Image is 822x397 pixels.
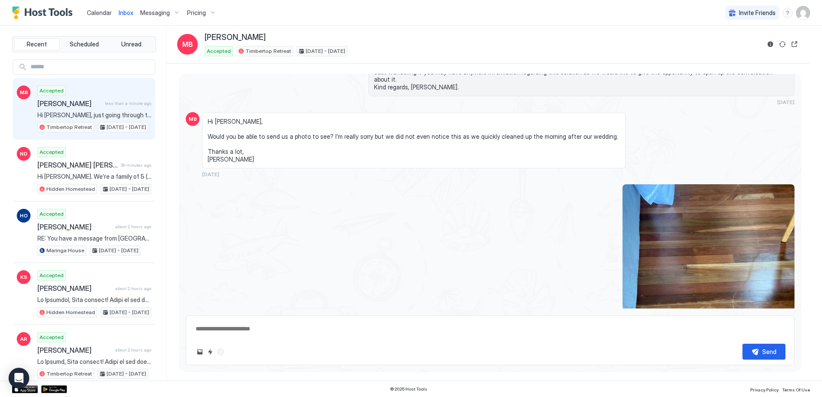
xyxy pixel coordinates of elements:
[9,368,29,388] div: Open Intercom Messenger
[37,173,151,180] span: Hi [PERSON_NAME]. We’re a family of 5 (kids aged [DEMOGRAPHIC_DATA], 4 & almost 1) travelling fro...
[110,308,149,316] span: [DATE] - [DATE]
[14,38,60,50] button: Recent
[202,171,219,177] span: [DATE]
[205,33,266,43] span: [PERSON_NAME]
[40,148,64,156] span: Accepted
[750,387,779,392] span: Privacy Policy
[140,9,170,17] span: Messaging
[40,272,64,279] span: Accepted
[12,6,77,19] a: Host Tools Logo
[110,185,149,193] span: [DATE] - [DATE]
[108,38,154,50] button: Unread
[390,386,427,392] span: © 2025 Host Tools
[41,385,67,393] a: Google Play Store
[46,370,92,378] span: Timbertop Retreat
[46,308,95,316] span: Hidden Homestead
[12,385,38,393] a: App Store
[27,60,155,74] input: Input Field
[87,8,112,17] a: Calendar
[20,150,28,158] span: ND
[37,296,151,304] span: Lo Ipsumdol, Sita consect! Adipi el sed doe te inci utla! 😁✨ E dolo magnaa en adm ve quisnos exer...
[208,118,620,163] span: Hi [PERSON_NAME], Would you be able to send us a photo to see? I’m really sorry but we did not ev...
[37,346,112,354] span: [PERSON_NAME]
[40,87,64,95] span: Accepted
[20,273,27,281] span: KS
[189,115,197,123] span: MB
[119,8,133,17] a: Inbox
[765,39,776,49] button: Reservation information
[99,247,138,254] span: [DATE] - [DATE]
[46,247,84,254] span: Maringa House
[37,99,101,108] span: [PERSON_NAME]
[782,8,793,18] div: menu
[750,385,779,394] a: Privacy Policy
[105,101,151,106] span: less than a minute ago
[739,9,776,17] span: Invite Friends
[187,9,206,17] span: Pricing
[40,210,64,218] span: Accepted
[777,39,788,49] button: Sync reservation
[37,161,117,169] span: [PERSON_NAME] [PERSON_NAME]
[121,40,141,48] span: Unread
[777,99,794,105] span: [DATE]
[27,40,47,48] span: Recent
[245,47,291,55] span: Timbertop Retreat
[782,385,810,394] a: Terms Of Use
[87,9,112,16] span: Calendar
[796,6,810,20] div: User profile
[115,224,151,229] span: about 2 hours ago
[20,335,27,343] span: AR
[20,212,28,220] span: HO
[782,387,810,392] span: Terms Of Use
[46,185,95,193] span: Hidden Homestead
[195,347,205,357] button: Upload image
[37,284,112,293] span: [PERSON_NAME]
[182,39,193,49] span: MB
[37,358,151,366] span: Lo Ipsumd, Sita consect! Adipi el sed doe te inci utla! 😁✨ E dolo magnaa en adm ve quisnos exer u...
[107,370,146,378] span: [DATE] - [DATE]
[207,47,231,55] span: Accepted
[20,89,28,96] span: MB
[119,9,133,16] span: Inbox
[742,344,785,360] button: Send
[37,235,151,242] span: RE: You have a message from [GEOGRAPHIC_DATA] Many thanks [PERSON_NAME], we are looking forward t...
[61,38,107,50] button: Scheduled
[46,123,92,131] span: Timbertop Retreat
[37,223,112,231] span: [PERSON_NAME]
[70,40,99,48] span: Scheduled
[40,333,64,341] span: Accepted
[762,347,776,356] div: Send
[37,111,151,119] span: Hi [PERSON_NAME], just going through the steps with the Airbnb Process as per the email I sent hi...
[115,347,151,353] span: about 2 hours ago
[205,347,215,357] button: Quick reply
[12,36,156,52] div: tab-group
[789,39,800,49] button: Open reservation
[107,123,146,131] span: [DATE] - [DATE]
[121,162,151,168] span: 39 minutes ago
[115,286,151,291] span: about 2 hours ago
[306,47,345,55] span: [DATE] - [DATE]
